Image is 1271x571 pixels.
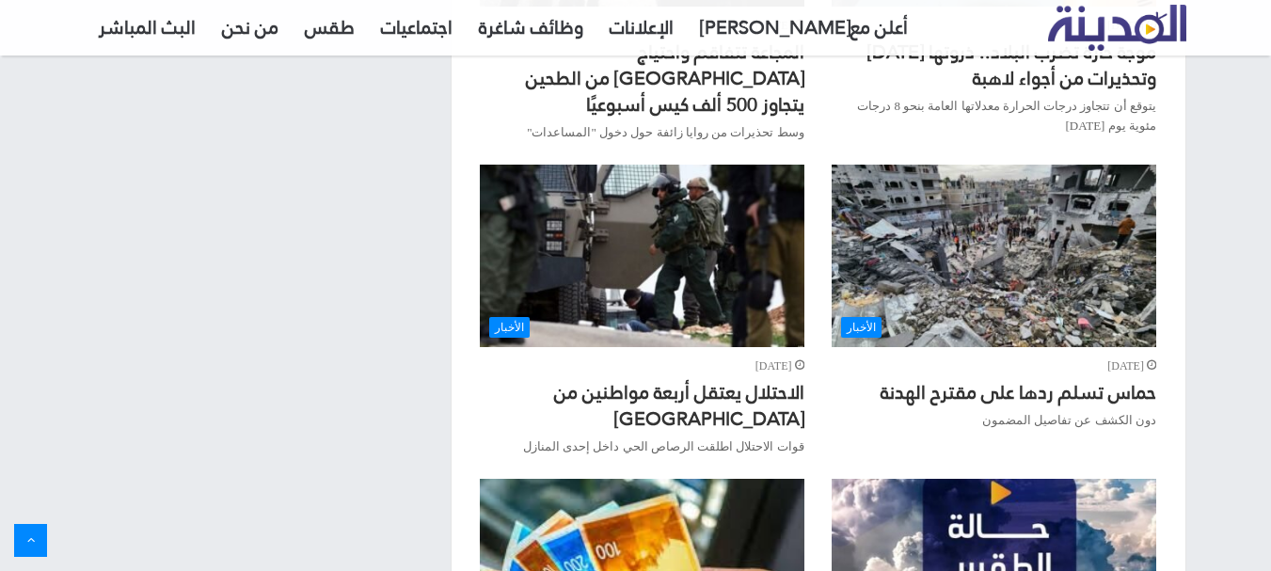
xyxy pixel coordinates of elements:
[526,34,804,122] a: المجاعة تتفاقم واحتياج [GEOGRAPHIC_DATA] من الطحين يتجاوز 500 ألف كيس أسبوعيًا
[755,357,804,376] span: [DATE]
[832,96,1155,135] p: يتوقع أن تتجاوز درجات الحرارة معدلاتها العامة بنحو 8 درجات مئوية يوم [DATE]
[832,410,1155,430] p: دون الكشف عن تفاصيل المضمون
[554,374,804,436] a: الاحتلال يعتقل أربعة مواطنين من [GEOGRAPHIC_DATA]
[480,165,803,347] a: الاحتلال يعتقل أربعة مواطنين من نابلس
[480,165,803,347] img: صورة الاحتلال يعتقل أربعة مواطنين من نابلس
[881,374,1156,410] a: حماس تسلم ردها على مقترح الهدنة
[480,122,803,142] p: وسط تحذيرات من روايا زائفة حول دخول "المساعدات"
[841,317,882,338] span: الأخبار
[489,317,530,338] span: الأخبار
[867,34,1156,96] a: موجة حارة تضرب البلاد.. ذروتها [DATE] وتحذيرات من أجواء لاهبة
[1048,6,1186,52] a: تلفزيون المدينة
[1107,357,1156,376] span: [DATE]
[480,436,803,456] p: قوات الاحتلال اطلقت الرصاص الحي داخل إحدى المنازل
[832,165,1155,347] img: صورة حماس تسلم ردها على مقترح الهدنة
[1048,5,1186,51] img: تلفزيون المدينة
[832,165,1155,347] a: حماس تسلم ردها على مقترح الهدنة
